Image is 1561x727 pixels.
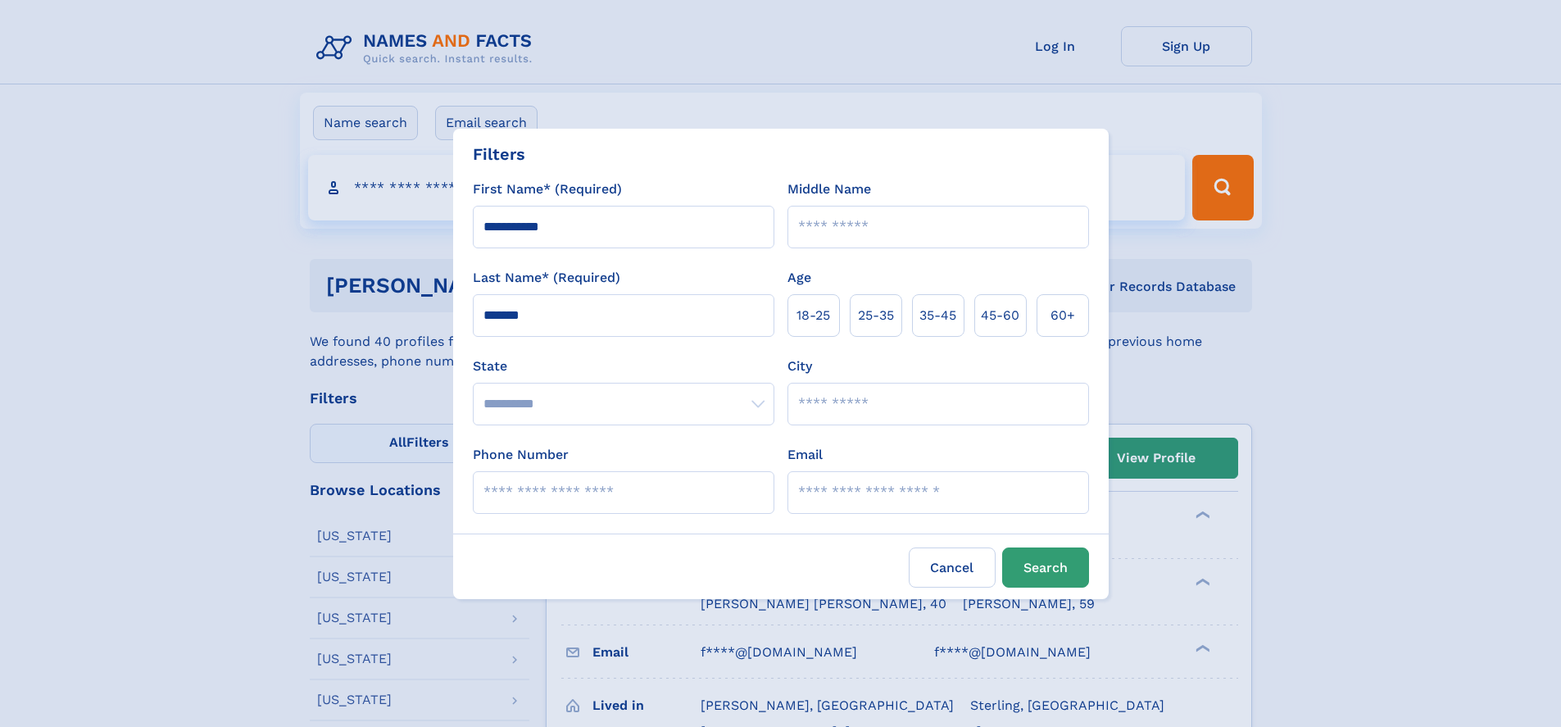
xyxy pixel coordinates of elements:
span: 45‑60 [981,306,1019,325]
label: State [473,357,774,376]
span: 18‑25 [796,306,830,325]
div: Filters [473,142,525,166]
label: Email [787,445,823,465]
label: Middle Name [787,179,871,199]
span: 35‑45 [919,306,956,325]
label: Phone Number [473,445,569,465]
span: 25‑35 [858,306,894,325]
button: Search [1002,548,1089,588]
label: Age [787,268,811,288]
label: First Name* (Required) [473,179,622,199]
label: City [787,357,812,376]
label: Last Name* (Required) [473,268,620,288]
label: Cancel [909,548,996,588]
span: 60+ [1050,306,1075,325]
